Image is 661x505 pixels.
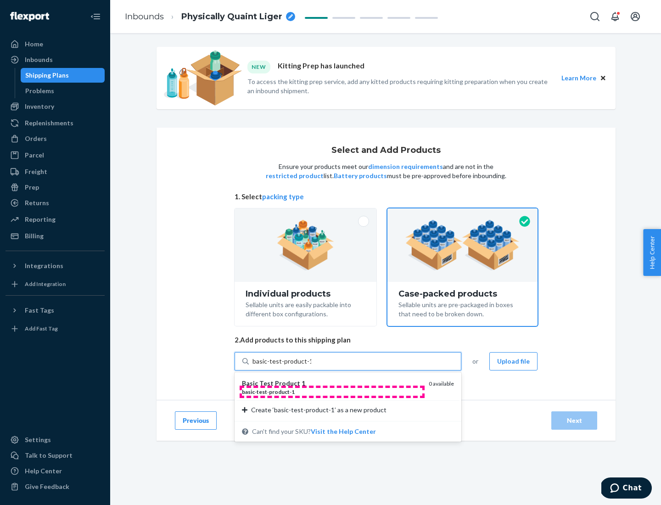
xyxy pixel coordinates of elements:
div: Home [25,39,43,49]
button: packing type [262,192,304,202]
a: Help Center [6,464,105,478]
button: Open notifications [606,7,624,26]
div: Settings [25,435,51,444]
div: Sellable units are pre-packaged in boxes that need to be broken down. [398,298,527,319]
em: 1 [291,388,295,395]
img: Flexport logo [10,12,49,21]
div: Sellable units are easily packable into different box configurations. [246,298,365,319]
button: dimension requirements [368,162,443,171]
a: Replenishments [6,116,105,130]
button: Talk to Support [6,448,105,463]
div: Reporting [25,215,56,224]
a: Freight [6,164,105,179]
span: or [472,357,478,366]
a: Inbounds [125,11,164,22]
button: Help Center [643,229,661,276]
p: Kitting Prep has launched [278,61,364,73]
div: Parcel [25,151,44,160]
div: NEW [247,61,270,73]
a: Shipping Plans [21,68,105,83]
div: Returns [25,198,49,208]
em: Basic [242,379,258,387]
iframe: Opens a widget where you can chat to one of our agents [601,477,652,500]
button: Battery products [334,171,387,180]
a: Billing [6,229,105,243]
button: restricted product [266,171,324,180]
button: Close [598,73,608,83]
img: case-pack.59cecea509d18c883b923b81aeac6d0b.png [405,220,520,270]
button: Next [551,411,597,430]
div: Billing [25,231,44,241]
button: Integrations [6,258,105,273]
div: Integrations [25,261,63,270]
a: Add Fast Tag [6,321,105,336]
div: Give Feedback [25,482,69,491]
div: Shipping Plans [25,71,69,80]
a: Reporting [6,212,105,227]
span: 2. Add products to this shipping plan [235,335,538,345]
button: Previous [175,411,217,430]
div: Problems [25,86,54,95]
button: Upload file [489,352,538,370]
span: Physically Quaint Liger [181,11,282,23]
em: basic [242,388,255,395]
div: Talk to Support [25,451,73,460]
span: 0 available [429,380,454,387]
div: Add Integration [25,280,66,288]
span: Can't find your SKU? [252,427,376,436]
a: Inbounds [6,52,105,67]
div: Freight [25,167,47,176]
a: Add Integration [6,277,105,292]
button: Basic Test Product 1basic-test-product-10 availableCreate ‘basic-test-product-1’ as a new product... [311,427,376,436]
div: Orders [25,134,47,143]
a: Prep [6,180,105,195]
div: Help Center [25,466,62,476]
span: Create ‘basic-test-product-1’ as a new product [251,405,387,415]
button: Learn More [561,73,596,83]
p: Ensure your products meet our and are not in the list. must be pre-approved before inbounding. [265,162,507,180]
a: Problems [21,84,105,98]
div: - - - [242,388,421,396]
em: test [257,388,267,395]
div: Fast Tags [25,306,54,315]
a: Home [6,37,105,51]
span: 1. Select [235,192,538,202]
button: Close Navigation [86,7,105,26]
input: Basic Test Product 1basic-test-product-10 availableCreate ‘basic-test-product-1’ as a new product... [252,357,311,366]
a: Settings [6,432,105,447]
a: Orders [6,131,105,146]
p: To access the kitting prep service, add any kitted products requiring kitting preparation when yo... [247,77,553,95]
div: Inventory [25,102,54,111]
div: Next [559,416,589,425]
button: Open Search Box [586,7,604,26]
em: Product [275,379,300,387]
em: product [269,388,290,395]
div: Add Fast Tag [25,325,58,332]
div: Replenishments [25,118,73,128]
h1: Select and Add Products [331,146,441,155]
div: Case-packed products [398,289,527,298]
div: Inbounds [25,55,53,64]
a: Parcel [6,148,105,163]
a: Returns [6,196,105,210]
button: Give Feedback [6,479,105,494]
ol: breadcrumbs [118,3,302,30]
div: Individual products [246,289,365,298]
em: Test [259,379,274,387]
div: Prep [25,183,39,192]
button: Fast Tags [6,303,105,318]
a: Inventory [6,99,105,114]
button: Open account menu [626,7,644,26]
img: individual-pack.facf35554cb0f1810c75b2bd6df2d64e.png [277,220,334,270]
em: 1 [302,379,305,387]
